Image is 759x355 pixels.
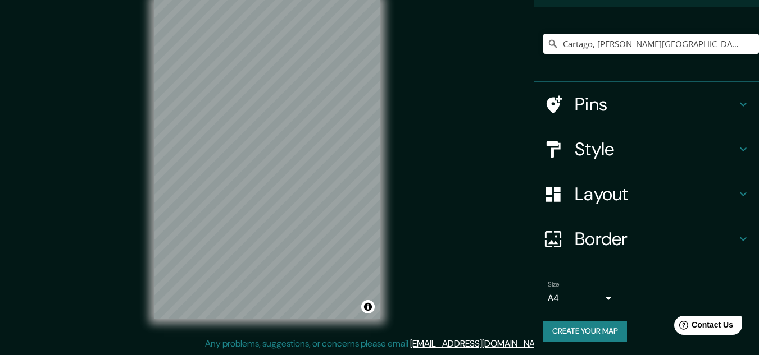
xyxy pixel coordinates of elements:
div: Style [534,127,759,172]
a: [EMAIL_ADDRESS][DOMAIN_NAME] [410,338,549,349]
label: Size [548,280,560,289]
h4: Layout [575,183,737,205]
button: Toggle attribution [361,300,375,313]
iframe: Help widget launcher [659,311,747,343]
h4: Pins [575,93,737,116]
button: Create your map [543,321,627,342]
div: Pins [534,82,759,127]
input: Pick your city or area [543,34,759,54]
div: Layout [534,172,759,216]
div: A4 [548,289,615,307]
p: Any problems, suggestions, or concerns please email . [205,337,551,351]
h4: Border [575,228,737,250]
h4: Style [575,138,737,160]
div: Border [534,216,759,261]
